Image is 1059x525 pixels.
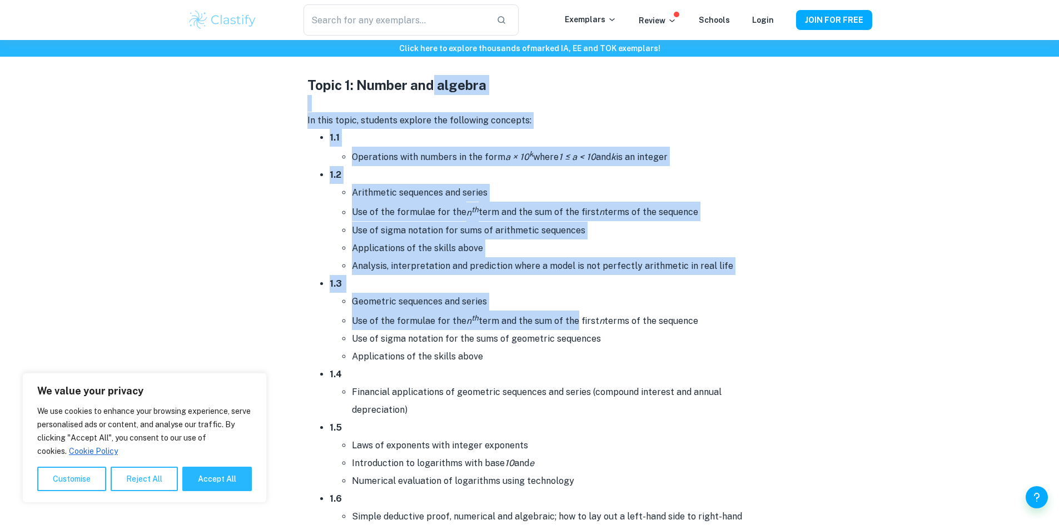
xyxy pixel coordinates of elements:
li: Use of the formulae for the term and the sum of the first terms of the sequence [352,202,752,221]
li: Arithmetic sequences and series [352,184,752,202]
button: Customise [37,467,106,491]
h6: Click here to explore thousands of marked IA, EE and TOK exemplars ! [2,42,1057,54]
p: Exemplars [565,13,616,26]
button: JOIN FOR FREE [796,10,872,30]
strong: 1.1 [330,132,340,143]
li: Geometric sequences and series [352,293,752,311]
sup: th [471,204,479,213]
a: Schools [699,16,730,24]
i: n [599,316,604,326]
li: Applications of the skills above [352,348,752,366]
li: Use of the formulae for the term and the sum of the first terms of the sequence [352,311,752,330]
strong: Topic 1: Number and algebra [307,77,486,93]
li: Analysis, interpretation and prediction where a model is not perfectly arithmetic in real life [352,257,752,275]
i: e [529,458,534,468]
sup: k [529,149,533,158]
strong: 1.4 [330,369,342,379]
img: Clastify logo [187,9,258,31]
i: n [466,207,479,218]
i: k [611,152,616,162]
li: Numerical evaluation of logarithms using technology [352,472,752,490]
li: Use of sigma notation for the sums of geometric sequences [352,330,752,348]
li: Applications of the skills above [352,239,752,257]
p: We use cookies to enhance your browsing experience, serve personalised ads or content, and analys... [37,404,252,458]
button: Help and Feedback [1026,486,1048,508]
li: Laws of exponents with integer exponents [352,437,752,454]
p: In this topic, students explore the following concepts: [307,112,752,129]
li: Operations with numbers in the form where and is an integer [352,147,752,166]
button: Reject All [111,467,178,491]
strong: 1.5 [330,422,342,433]
input: Search for any exemplars... [304,4,487,36]
div: We value your privacy [22,373,267,503]
i: n [599,207,604,218]
strong: 1.6 [330,493,342,504]
p: Review [639,14,677,27]
a: Cookie Policy [68,446,118,456]
li: Financial applications of geometric sequences and series (compound interest and annual depreciation) [352,383,752,419]
strong: 1.2 [330,169,341,180]
i: n [466,316,479,326]
li: Introduction to logarithms with base and [352,454,752,472]
button: Accept All [182,467,252,491]
p: We value your privacy [37,384,252,398]
sup: th [471,313,479,322]
i: 10 [505,458,514,468]
strong: 1.3 [330,278,342,289]
a: Login [752,16,774,24]
i: 1 ≤ a < 10 [559,152,596,162]
i: a × 10 [505,152,533,162]
li: Use of sigma notation for sums of arithmetic sequences [352,222,752,239]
